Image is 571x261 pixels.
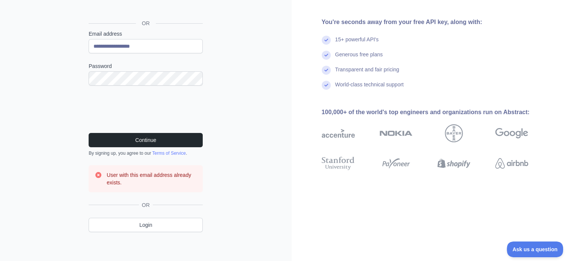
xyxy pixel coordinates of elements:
div: By signing up, you agree to our . [89,150,203,156]
div: You're seconds away from your free API key, along with: [322,18,552,27]
h3: User with this email address already exists. [107,171,197,186]
div: Transparent and fair pricing [335,66,399,81]
div: Generous free plans [335,51,383,66]
div: 15+ powerful API's [335,36,379,51]
img: shopify [437,155,470,172]
label: Password [89,62,203,70]
img: check mark [322,36,331,45]
iframe: reCAPTCHA [89,95,203,124]
span: OR [136,20,156,27]
span: OR [139,201,153,209]
div: 100,000+ of the world's top engineers and organizations run on Abstract: [322,108,552,117]
img: bayer [445,124,463,142]
img: google [495,124,528,142]
img: check mark [322,66,331,75]
img: stanford university [322,155,355,172]
label: Email address [89,30,203,38]
img: check mark [322,81,331,90]
img: payoneer [380,155,413,172]
img: airbnb [495,155,528,172]
div: World-class technical support [335,81,404,96]
button: Continue [89,133,203,147]
img: check mark [322,51,331,60]
a: Terms of Service [152,151,185,156]
img: nokia [380,124,413,142]
img: accenture [322,124,355,142]
a: Login [89,218,203,232]
iframe: Toggle Customer Support [507,241,563,257]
